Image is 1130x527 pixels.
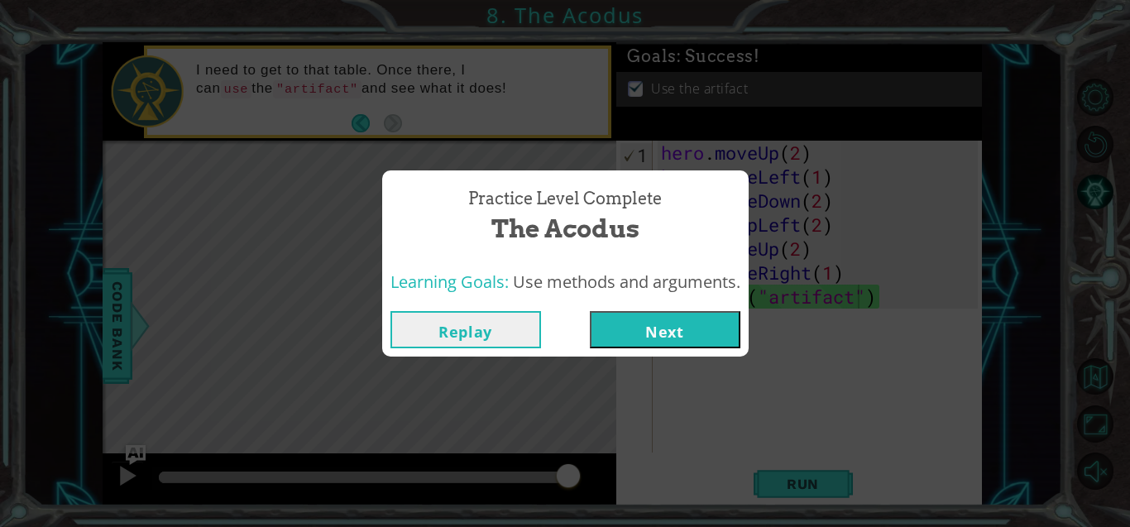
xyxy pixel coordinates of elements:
button: Next [590,311,740,348]
span: Practice Level Complete [468,187,662,211]
span: Use methods and arguments. [513,271,740,293]
span: Learning Goals: [390,271,509,293]
span: The Acodus [491,211,639,247]
button: Replay [390,311,541,348]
